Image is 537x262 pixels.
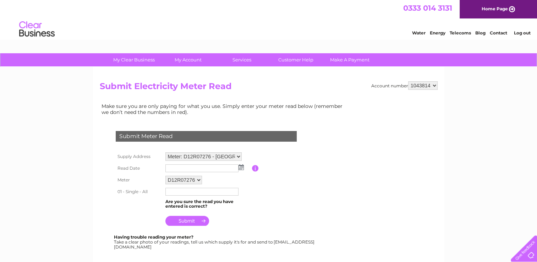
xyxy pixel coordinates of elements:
[165,216,209,226] input: Submit
[320,53,379,66] a: Make A Payment
[412,30,426,36] a: Water
[114,186,164,197] th: 01 - Single - All
[100,81,438,95] h2: Submit Electricity Meter Read
[105,53,163,66] a: My Clear Business
[114,235,316,249] div: Take a clear photo of your readings, tell us which supply it's for and send to [EMAIL_ADDRESS][DO...
[114,163,164,174] th: Read Date
[213,53,271,66] a: Services
[116,131,297,142] div: Submit Meter Read
[19,18,55,40] img: logo.png
[114,174,164,186] th: Meter
[164,197,252,211] td: Are you sure the read you have entered is correct?
[159,53,217,66] a: My Account
[450,30,471,36] a: Telecoms
[114,151,164,163] th: Supply Address
[101,4,437,34] div: Clear Business is a trading name of Verastar Limited (registered in [GEOGRAPHIC_DATA] No. 3667643...
[403,4,452,12] a: 0333 014 3131
[239,164,244,170] img: ...
[371,81,438,90] div: Account number
[267,53,325,66] a: Customer Help
[114,234,193,240] b: Having trouble reading your meter?
[100,102,348,116] td: Make sure you are only paying for what you use. Simply enter your meter read below (remember we d...
[252,165,259,171] input: Information
[490,30,507,36] a: Contact
[430,30,445,36] a: Energy
[475,30,486,36] a: Blog
[514,30,530,36] a: Log out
